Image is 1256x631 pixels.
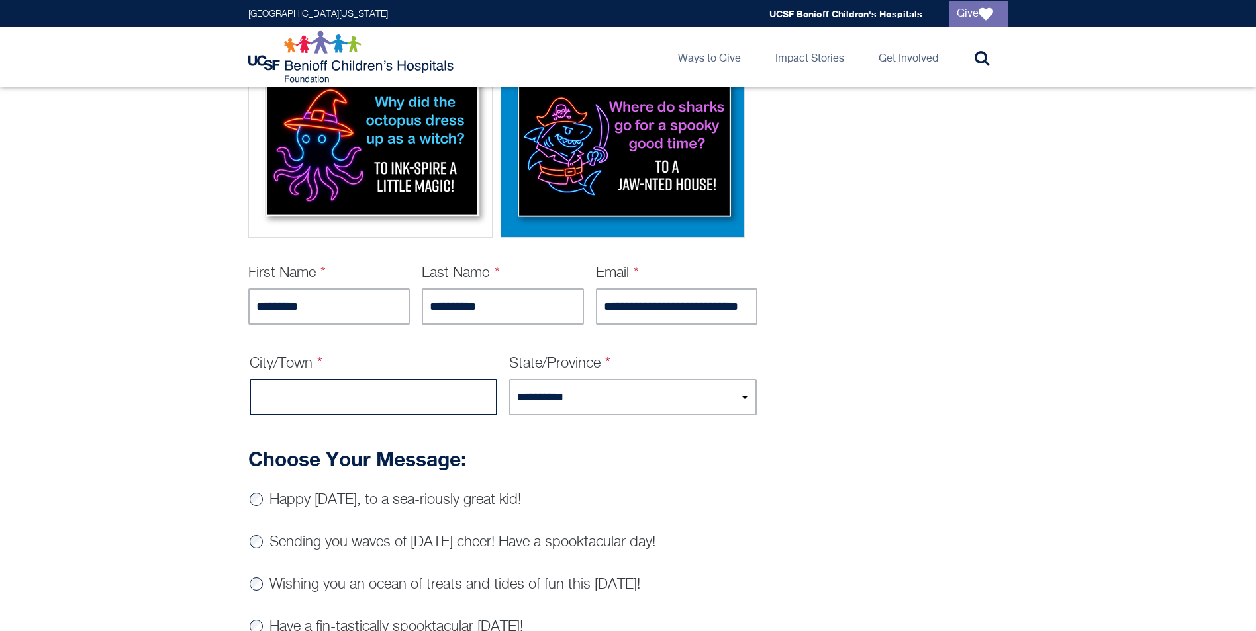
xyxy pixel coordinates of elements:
label: Last Name [422,266,500,280]
label: City/Town [250,357,323,371]
a: Ways to Give [667,27,751,87]
a: Get Involved [868,27,949,87]
label: Happy [DATE], to a sea-riously great kid! [269,493,521,507]
div: Shark [501,63,745,238]
a: UCSF Benioff Children's Hospitals [769,8,922,19]
strong: Choose Your Message: [248,447,466,471]
label: Wishing you an ocean of treats and tides of fun this [DATE]! [269,577,640,592]
div: Octopus [248,63,493,238]
img: Logo for UCSF Benioff Children's Hospitals Foundation [248,30,457,83]
label: State/Province [509,357,611,371]
label: Email [596,266,640,280]
label: First Name [248,266,326,280]
img: Shark [505,67,740,230]
a: [GEOGRAPHIC_DATA][US_STATE] [248,9,388,19]
a: Impact Stories [765,27,855,87]
a: Give [949,1,1008,27]
img: Octopus [253,67,488,230]
label: Sending you waves of [DATE] cheer! Have a spooktacular day! [269,535,655,550]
